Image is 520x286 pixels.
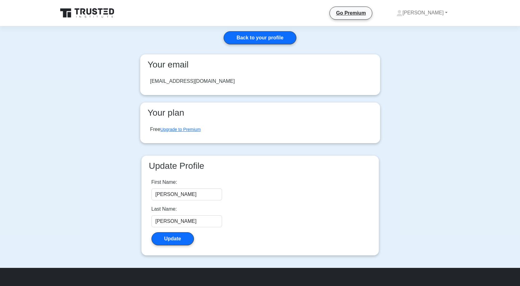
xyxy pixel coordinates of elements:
[150,78,235,85] div: [EMAIL_ADDRESS][DOMAIN_NAME]
[151,232,194,245] button: Update
[151,205,177,213] label: Last Name:
[150,126,201,133] div: Free
[224,31,296,44] a: Back to your profile
[332,9,369,17] a: Go Premium
[145,108,375,118] h3: Your plan
[160,127,201,132] a: Upgrade to Premium
[145,59,375,70] h3: Your email
[151,178,177,186] label: First Name:
[381,7,463,19] a: [PERSON_NAME]
[146,161,374,171] h3: Update Profile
